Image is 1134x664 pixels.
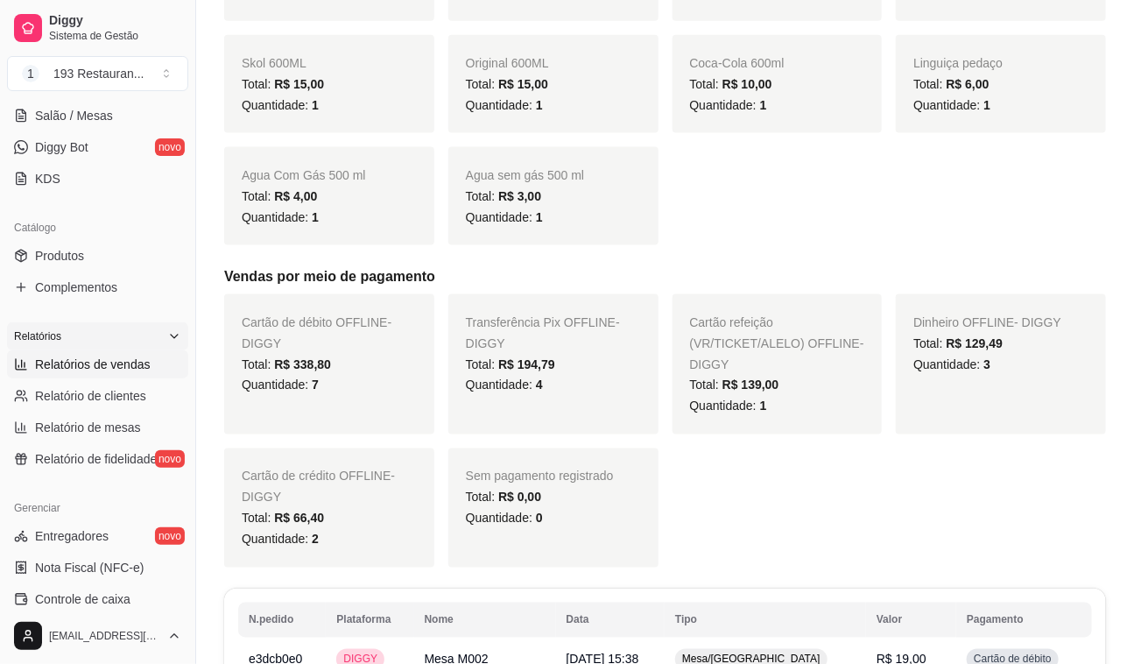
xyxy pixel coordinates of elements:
[913,77,989,91] span: Total:
[498,491,541,505] span: R$ 0,00
[49,629,160,643] span: [EMAIL_ADDRESS][DOMAIN_NAME]
[556,603,666,638] th: Data
[7,522,188,550] a: Entregadoresnovo
[947,77,990,91] span: R$ 6,00
[913,357,990,371] span: Quantidade:
[53,65,144,82] div: 193 Restauran ...
[242,533,319,547] span: Quantidade:
[35,279,117,296] span: Complementos
[466,357,555,371] span: Total:
[242,98,319,112] span: Quantidade:
[242,210,319,224] span: Quantidade:
[7,585,188,613] a: Controle de caixa
[7,214,188,242] div: Catálogo
[7,273,188,301] a: Complementos
[536,98,543,112] span: 1
[536,512,543,526] span: 0
[35,138,88,156] span: Diggy Bot
[760,98,767,112] span: 1
[242,168,366,182] span: Agua Com Gás 500 ml
[35,419,141,436] span: Relatório de mesas
[690,56,785,70] span: Coca-Cola 600ml
[35,107,113,124] span: Salão / Mesas
[274,512,324,526] span: R$ 66,40
[983,98,990,112] span: 1
[466,315,620,350] span: Transferência Pix OFFLINE - DIGGY
[242,77,324,91] span: Total:
[7,102,188,130] a: Salão / Mesas
[312,378,319,392] span: 7
[35,170,60,187] span: KDS
[326,603,413,638] th: Plataforma
[722,378,779,392] span: R$ 139,00
[760,399,767,413] span: 1
[913,98,990,112] span: Quantidade:
[7,242,188,270] a: Produtos
[7,133,188,161] a: Diggy Botnovo
[466,189,541,203] span: Total:
[35,527,109,545] span: Entregadores
[414,603,556,638] th: Nome
[466,512,543,526] span: Quantidade:
[690,315,864,371] span: Cartão refeição (VR/TICKET/ALELO) OFFLINE - DIGGY
[466,470,614,484] span: Sem pagamento registrado
[35,559,144,576] span: Nota Fiscal (NFC-e)
[498,189,541,203] span: R$ 3,00
[466,56,549,70] span: Original 600ML
[35,356,151,373] span: Relatórios de vendas
[498,77,548,91] span: R$ 15,00
[7,382,188,410] a: Relatório de clientes
[7,445,188,473] a: Relatório de fidelidadenovo
[312,533,319,547] span: 2
[913,336,1003,350] span: Total:
[7,413,188,441] a: Relatório de mesas
[7,494,188,522] div: Gerenciar
[913,315,1061,329] span: Dinheiro OFFLINE - DIGGY
[242,189,317,203] span: Total:
[466,210,543,224] span: Quantidade:
[274,77,324,91] span: R$ 15,00
[665,603,866,638] th: Tipo
[536,378,543,392] span: 4
[35,590,130,608] span: Controle de caixa
[224,266,1106,287] h5: Vendas por meio de pagamento
[312,98,319,112] span: 1
[7,350,188,378] a: Relatórios de vendas
[35,247,84,265] span: Produtos
[35,450,157,468] span: Relatório de fidelidade
[947,336,1004,350] span: R$ 129,49
[242,56,306,70] span: Skol 600ML
[983,357,990,371] span: 3
[536,210,543,224] span: 1
[238,603,326,638] th: N.pedido
[498,357,555,371] span: R$ 194,79
[466,491,541,505] span: Total:
[274,189,317,203] span: R$ 4,00
[242,378,319,392] span: Quantidade:
[466,77,548,91] span: Total:
[7,7,188,49] a: DiggySistema de Gestão
[7,56,188,91] button: Select a team
[242,470,395,505] span: Cartão de crédito OFFLINE - DIGGY
[49,13,181,29] span: Diggy
[466,168,584,182] span: Agua sem gás 500 ml
[690,98,767,112] span: Quantidade:
[14,329,61,343] span: Relatórios
[35,387,146,405] span: Relatório de clientes
[7,165,188,193] a: KDS
[49,29,181,43] span: Sistema de Gestão
[242,357,331,371] span: Total:
[466,98,543,112] span: Quantidade:
[956,603,1092,638] th: Pagamento
[866,603,956,638] th: Valor
[242,512,324,526] span: Total:
[690,378,779,392] span: Total:
[242,315,391,350] span: Cartão de débito OFFLINE - DIGGY
[274,357,331,371] span: R$ 338,80
[690,399,767,413] span: Quantidade:
[22,65,39,82] span: 1
[466,378,543,392] span: Quantidade:
[7,615,188,657] button: [EMAIL_ADDRESS][DOMAIN_NAME]
[690,77,772,91] span: Total:
[722,77,772,91] span: R$ 10,00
